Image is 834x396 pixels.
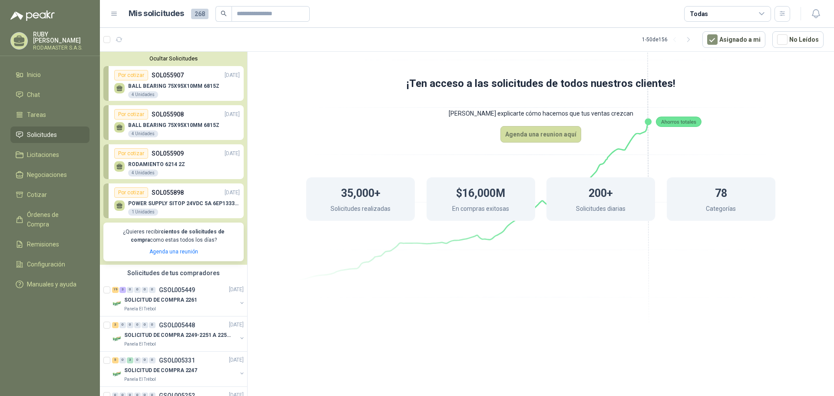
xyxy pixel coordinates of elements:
div: 19 [112,287,119,293]
div: Por cotizar [114,70,148,80]
p: Panela El Trébol [124,341,156,348]
p: SOL055898 [152,188,184,197]
a: Remisiones [10,236,89,253]
p: [DATE] [225,150,240,158]
p: [DATE] [229,356,244,364]
a: Por cotizarSOL055909[DATE] RODAMIENTO 6214 2Z4 Unidades [103,144,244,179]
p: SOL055907 [152,70,184,80]
a: Por cotizarSOL055908[DATE] BALL BEARING 75X95X10MM 6815Z4 Unidades [103,105,244,140]
a: Configuración [10,256,89,273]
a: Solicitudes [10,126,89,143]
p: [DATE] [229,286,244,294]
div: 1 Unidades [128,209,158,216]
div: 0 [149,287,156,293]
div: Todas [690,9,708,19]
span: Remisiones [27,240,59,249]
p: Panela El Trébol [124,306,156,313]
p: GSOL005448 [159,322,195,328]
div: 1 - 50 de 156 [642,33,695,47]
span: Inicio [27,70,41,80]
button: Agenda una reunion aquí [500,126,581,143]
div: 0 [142,357,148,363]
p: [DATE] [225,71,240,80]
span: Tareas [27,110,46,120]
p: POWER SUPPLY SITOP 24VDC 5A 6EP13333BA10 [128,200,240,206]
div: Por cotizar [114,187,148,198]
h1: Mis solicitudes [129,7,184,20]
div: 0 [149,357,156,363]
img: Logo peakr [10,10,55,21]
span: 268 [191,9,208,19]
div: 3 [127,357,133,363]
div: 3 [112,322,119,328]
div: 3 [119,287,126,293]
p: [DATE] [229,321,244,329]
a: 5 0 3 0 0 0 GSOL005331[DATE] Company LogoSOLICITUD DE COMPRA 2247Panela El Trébol [112,355,245,383]
a: 3 0 0 0 0 0 GSOL005448[DATE] Company LogoSOLICITUD DE COMPRA 2249-2251 A 2256-2258 Y 2262Panela E... [112,320,245,348]
h1: 35,000+ [341,183,381,202]
button: Ocultar Solicitudes [103,55,244,62]
p: SOLICITUD DE COMPRA 2261 [124,296,197,304]
p: ¿Quieres recibir como estas todos los días? [109,228,238,244]
a: Tareas [10,106,89,123]
div: 0 [127,287,133,293]
div: Por cotizar [114,109,148,120]
a: Agenda una reunión [149,249,198,255]
div: 4 Unidades [128,170,158,176]
p: Solicitudes diarias [576,204,625,216]
div: 0 [134,357,141,363]
div: 0 [134,287,141,293]
div: 0 [119,357,126,363]
div: Por cotizar [114,148,148,159]
div: 4 Unidades [128,130,158,137]
button: Asignado a mi [702,31,765,48]
div: Ocultar SolicitudesPor cotizarSOL055907[DATE] BALL BEARING 75X95X10MM 6815Z4 UnidadesPor cotizarS... [100,52,247,265]
span: Configuración [27,260,65,269]
div: 5 [112,357,119,363]
b: cientos de solicitudes de compra [131,229,225,243]
p: BALL BEARING 75X95X10MM 6815Z [128,122,219,128]
p: [PERSON_NAME] explicarte cómo hacemos que tus ventas crezcan [271,101,810,126]
a: Inicio [10,67,89,83]
a: Negociaciones [10,166,89,183]
span: Solicitudes [27,130,57,140]
h1: 78 [715,183,727,202]
a: Manuales y ayuda [10,276,89,293]
p: GSOL005449 [159,287,195,293]
div: 0 [142,322,148,328]
span: Manuales y ayuda [27,280,76,289]
p: SOL055908 [152,110,184,119]
div: 0 [142,287,148,293]
span: Negociaciones [27,170,67,180]
button: No Leídos [772,31,824,48]
span: search [221,10,227,17]
div: Solicitudes de tus compradores [100,265,247,281]
a: Órdenes de Compra [10,206,89,233]
a: Cotizar [10,186,89,203]
span: Órdenes de Compra [27,210,81,229]
p: BALL BEARING 75X95X10MM 6815Z [128,83,219,89]
h1: ¡Ten acceso a las solicitudes de todos nuestros clientes! [271,76,810,92]
p: GSOL005331 [159,357,195,363]
p: SOLICITUD DE COMPRA 2249-2251 A 2256-2258 Y 2262 [124,331,232,339]
a: Licitaciones [10,146,89,163]
span: Chat [27,90,40,100]
p: Panela El Trébol [124,376,156,383]
a: Chat [10,87,89,103]
h1: $16,000M [456,183,505,202]
p: RODAMIENTO 6214 2Z [128,161,185,167]
div: 0 [127,322,133,328]
div: 4 Unidades [128,91,158,98]
a: 19 3 0 0 0 0 GSOL005449[DATE] Company LogoSOLICITUD DE COMPRA 2261Panela El Trébol [112,285,245,313]
p: SOL055909 [152,149,184,158]
p: RUBY [PERSON_NAME] [33,31,89,43]
div: 0 [119,322,126,328]
p: Solicitudes realizadas [331,204,391,216]
div: 0 [149,322,156,328]
p: Categorías [706,204,736,216]
p: [DATE] [225,189,240,197]
p: [DATE] [225,110,240,119]
img: Company Logo [112,334,122,344]
a: Por cotizarSOL055898[DATE] POWER SUPPLY SITOP 24VDC 5A 6EP13333BA101 Unidades [103,183,244,218]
